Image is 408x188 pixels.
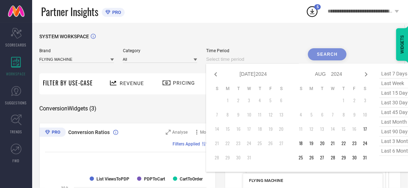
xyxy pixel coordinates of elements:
th: Thursday [254,86,265,91]
td: Thu Jul 25 2024 [254,138,265,149]
td: Tue Jul 02 2024 [233,95,244,106]
td: Fri Jul 26 2024 [265,138,276,149]
td: Fri Aug 02 2024 [349,95,360,106]
span: SCORECARDS [6,42,27,48]
span: PRO [110,10,121,15]
td: Tue Jul 30 2024 [233,152,244,163]
td: Wed Jul 24 2024 [244,138,254,149]
th: Friday [349,86,360,91]
td: Fri Jul 19 2024 [265,124,276,134]
span: More [200,130,210,135]
span: 5 [317,5,319,9]
th: Sunday [212,86,222,91]
td: Wed Jul 10 2024 [244,109,254,120]
td: Sun Jul 07 2024 [212,109,222,120]
td: Wed Aug 07 2024 [328,109,338,120]
td: Sun Aug 11 2024 [295,124,306,134]
td: Thu Jul 11 2024 [254,109,265,120]
td: Sat Aug 17 2024 [360,124,370,134]
text: PDPToCart [144,177,165,182]
span: Time Period [206,48,299,53]
td: Sat Aug 31 2024 [360,152,370,163]
td: Wed Aug 14 2024 [328,124,338,134]
td: Wed Jul 03 2024 [244,95,254,106]
span: Pricing [173,80,195,86]
td: Tue Jul 23 2024 [233,138,244,149]
div: Premium [39,128,66,138]
th: Thursday [338,86,349,91]
th: Monday [222,86,233,91]
svg: Zoom [166,130,171,135]
span: TRENDS [10,129,22,134]
td: Thu Aug 01 2024 [338,95,349,106]
div: Previous month [212,70,220,79]
td: Sun Aug 18 2024 [295,138,306,149]
td: Fri Aug 23 2024 [349,138,360,149]
td: Wed Aug 21 2024 [328,138,338,149]
td: Sun Jul 14 2024 [212,124,222,134]
span: SUGGESTIONS [5,100,27,105]
td: Fri Aug 09 2024 [349,109,360,120]
td: Wed Aug 28 2024 [328,152,338,163]
td: Mon Aug 26 2024 [306,152,317,163]
td: Sat Jul 27 2024 [276,138,287,149]
td: Tue Aug 20 2024 [317,138,328,149]
text: List ViewsToPDP [96,177,129,182]
td: Thu Aug 08 2024 [338,109,349,120]
td: Mon Jul 15 2024 [222,124,233,134]
th: Saturday [276,86,287,91]
span: FLYING MACHINE [249,178,283,183]
td: Tue Jul 09 2024 [233,109,244,120]
td: Sat Jul 20 2024 [276,124,287,134]
span: Conversion Widgets ( 3 ) [39,105,96,112]
td: Fri Jul 05 2024 [265,95,276,106]
td: Mon Aug 05 2024 [306,109,317,120]
th: Friday [265,86,276,91]
td: Thu Aug 29 2024 [338,152,349,163]
span: Partner Insights [41,4,98,19]
div: Open download list [306,5,319,18]
span: Analyse [173,130,188,135]
td: Sat Aug 10 2024 [360,109,370,120]
text: CartToOrder [180,177,203,182]
td: Mon Jul 01 2024 [222,95,233,106]
td: Thu Aug 15 2024 [338,124,349,134]
td: Thu Jul 18 2024 [254,124,265,134]
td: Mon Aug 12 2024 [306,124,317,134]
td: Sat Jul 13 2024 [276,109,287,120]
td: Thu Aug 22 2024 [338,138,349,149]
th: Sunday [295,86,306,91]
th: Tuesday [317,86,328,91]
input: Select time period [206,55,299,64]
td: Mon Jul 22 2024 [222,138,233,149]
span: Brand [39,48,114,53]
span: Category [123,48,198,53]
span: Filters Applied [173,142,200,147]
td: Tue Aug 06 2024 [317,109,328,120]
td: Tue Aug 27 2024 [317,152,328,163]
span: Conversion Ratios [68,129,110,135]
td: Wed Jul 31 2024 [244,152,254,163]
span: WORKSPACE [6,71,26,76]
td: Sat Aug 24 2024 [360,138,370,149]
td: Tue Jul 16 2024 [233,124,244,134]
th: Tuesday [233,86,244,91]
td: Sun Aug 25 2024 [295,152,306,163]
td: Sun Jul 28 2024 [212,152,222,163]
span: Filter By Use-Case [43,79,93,87]
td: Fri Aug 16 2024 [349,124,360,134]
td: Sun Aug 04 2024 [295,109,306,120]
td: Mon Jul 29 2024 [222,152,233,163]
td: Mon Aug 19 2024 [306,138,317,149]
th: Wednesday [328,86,338,91]
td: Fri Aug 30 2024 [349,152,360,163]
th: Saturday [360,86,370,91]
td: Sun Jul 21 2024 [212,138,222,149]
span: Revenue [120,80,144,86]
td: Tue Aug 13 2024 [317,124,328,134]
td: Mon Jul 08 2024 [222,109,233,120]
td: Sat Aug 03 2024 [360,95,370,106]
span: SYSTEM WORKSPACE [39,34,89,39]
span: FWD [13,158,20,163]
th: Monday [306,86,317,91]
